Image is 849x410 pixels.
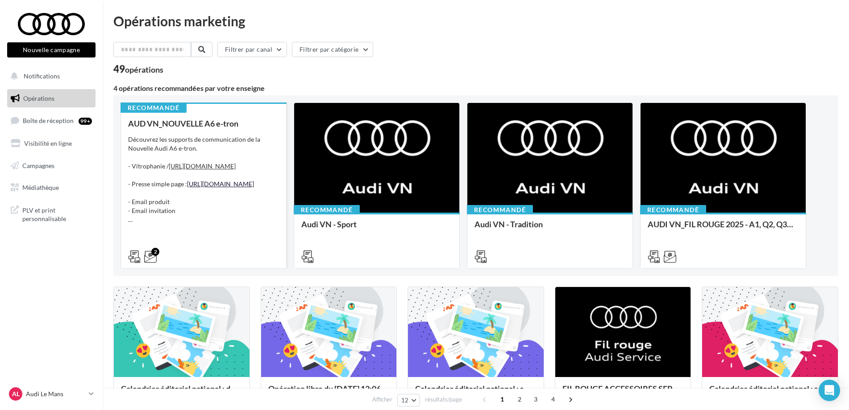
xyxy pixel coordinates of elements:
[301,220,452,238] div: Audi VN - Sport
[113,64,163,74] div: 49
[125,66,163,74] div: opérations
[294,205,360,215] div: Recommandé
[22,204,92,223] span: PLV et print personnalisable
[648,220,799,238] div: AUDI VN_FIL ROUGE 2025 - A1, Q2, Q3, Q5 et Q4 e-tron
[512,392,527,406] span: 2
[113,14,838,28] div: Opérations marketing
[5,156,97,175] a: Campagnes
[128,135,279,224] div: Découvrez les supports de communication de la Nouvelle Audi A6 e-tron. - Vitrophanie / - Presse s...
[22,184,59,191] span: Médiathèque
[292,42,373,57] button: Filtrer par catégorie
[7,385,96,402] a: AL Audi Le Mans
[401,397,409,404] span: 12
[24,139,72,147] span: Visibilité en ligne
[79,118,92,125] div: 99+
[151,248,159,256] div: 2
[5,67,94,86] button: Notifications
[23,94,54,102] span: Opérations
[819,380,840,401] div: Open Intercom Messenger
[268,384,390,402] div: Opération libre du [DATE] 12:06
[26,389,85,398] p: Audi Le Mans
[640,205,706,215] div: Recommandé
[5,89,97,108] a: Opérations
[546,392,560,406] span: 4
[22,161,54,169] span: Campagnes
[397,394,420,406] button: 12
[5,111,97,130] a: Boîte de réception99+
[5,134,97,153] a: Visibilité en ligne
[169,162,236,170] a: [URL][DOMAIN_NAME]
[128,119,279,128] div: AUD VN_NOUVELLE A6 e-tron
[5,201,97,227] a: PLV et print personnalisable
[24,72,60,80] span: Notifications
[495,392,509,406] span: 1
[415,384,537,402] div: Calendrier éditorial national : semaine du 25.08 au 31.08
[425,395,462,404] span: résultats/page
[372,395,392,404] span: Afficher
[7,42,96,57] button: Nouvelle campagne
[12,389,20,398] span: AL
[562,384,684,402] div: FIL ROUGE ACCESSOIRES SEPTEMBRE - AUDI SERVICE
[113,85,838,92] div: 4 opérations recommandées par votre enseigne
[23,117,74,124] span: Boîte de réception
[121,384,242,402] div: Calendrier éditorial national : du 02.09 au 03.09
[474,220,625,238] div: Audi VN - Tradition
[529,392,543,406] span: 3
[187,180,254,188] a: [URL][DOMAIN_NAME]
[217,42,287,57] button: Filtrer par canal
[467,205,533,215] div: Recommandé
[121,103,187,113] div: Recommandé
[709,384,831,402] div: Calendrier éditorial national : semaines du 04.08 au 25.08
[5,178,97,197] a: Médiathèque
